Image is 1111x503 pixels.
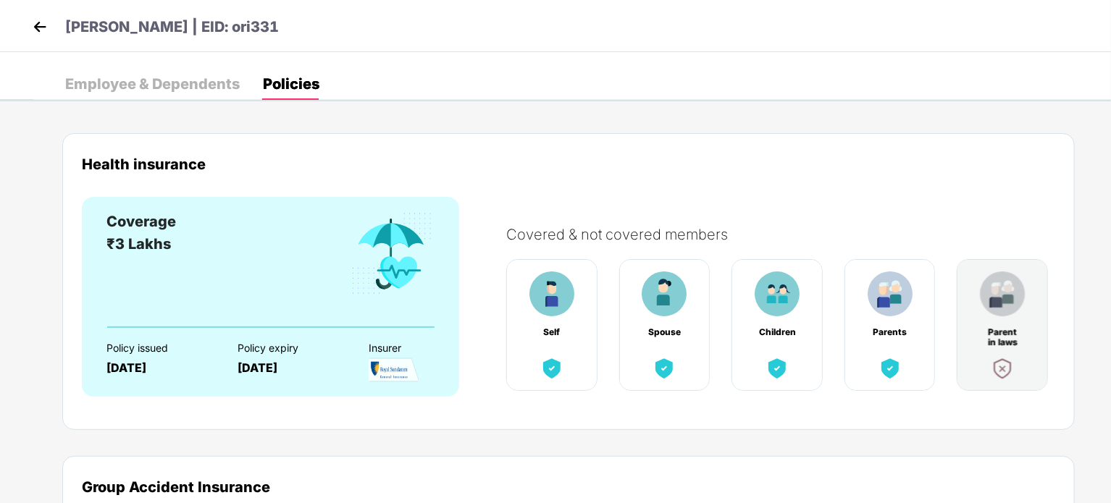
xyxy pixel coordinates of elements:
[758,327,796,337] div: Children
[980,271,1025,316] img: benefitCardImg
[349,211,435,297] img: benefitCardImg
[868,271,913,316] img: benefitCardImg
[238,361,343,375] div: [DATE]
[989,355,1015,381] img: benefitCardImg
[651,355,677,381] img: benefitCardImg
[82,156,1055,172] div: Health insurance
[238,342,343,354] div: Policy expiry
[29,16,51,38] img: back
[106,211,176,233] div: Coverage
[106,342,212,354] div: Policy issued
[506,226,1070,243] div: Covered & not covered members
[263,77,319,91] div: Policies
[645,327,683,337] div: Spouse
[529,271,574,316] img: benefitCardImg
[877,355,903,381] img: benefitCardImg
[642,271,687,316] img: benefitCardImg
[871,327,909,337] div: Parents
[755,271,800,316] img: benefitCardImg
[984,327,1021,337] div: Parent in laws
[539,355,565,381] img: benefitCardImg
[106,235,171,253] span: ₹3 Lakhs
[82,478,1055,495] div: Group Accident Insurance
[369,358,419,383] img: InsurerLogo
[65,77,240,91] div: Employee & Dependents
[106,361,212,375] div: [DATE]
[65,16,279,38] p: [PERSON_NAME] | EID: ori331
[764,355,790,381] img: benefitCardImg
[369,342,474,354] div: Insurer
[533,327,571,337] div: Self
